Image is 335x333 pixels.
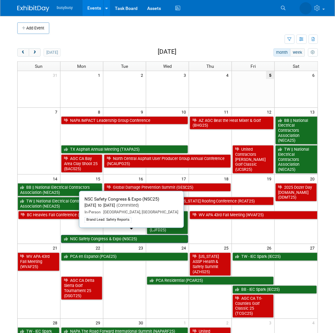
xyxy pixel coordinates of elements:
[18,211,146,219] a: BC Heavies Fall Conference (BCHF25)
[52,71,60,79] span: 31
[121,64,128,69] span: Tue
[224,175,232,183] span: 18
[104,155,231,168] a: North Central Asphalt User Producer Group Annual Conference (NCAUPG25)
[61,145,188,154] a: TX Asphalt Annual Meeting (TXAPA25)
[310,108,318,116] span: 13
[17,48,29,57] button: prev
[101,210,179,214] span: [GEOGRAPHIC_DATA], [GEOGRAPHIC_DATA]
[226,319,232,327] span: 2
[104,183,231,192] a: Global Damage Prevention Summit (GESC25)
[61,155,102,173] a: AGC CA Bay Area Clay Shoot 25 (BACS25)
[233,253,318,261] a: TW - IEC Spark (IEC25)
[181,175,189,183] span: 17
[158,48,176,55] h2: [DATE]
[226,71,232,79] span: 4
[274,48,291,57] button: month
[224,108,232,116] span: 11
[61,116,188,125] a: NAPA IMPACT Leadership Group Conference
[290,48,305,57] button: week
[57,5,73,10] span: busybusy
[61,277,102,300] a: AGC CA Delta Sierra Golf Tournament 25 (DSGT25)
[275,145,318,174] a: TW || National Electrical Contractors Association (NECA25)
[97,71,103,79] span: 1
[190,116,274,130] a: AZ AGC Beat the Heat Mixer & Golf (BHG25)
[61,235,188,243] a: NSC Safety Congress & Expo (NSC25)
[95,175,103,183] span: 15
[207,64,214,69] span: Thu
[95,244,103,252] span: 22
[267,108,275,116] span: 12
[97,108,103,116] span: 8
[269,319,275,327] span: 3
[115,203,139,208] span: (Committed)
[140,108,146,116] span: 9
[52,244,60,252] span: 21
[61,253,188,261] a: PCA en Espanol (PCAE25)
[190,211,318,219] a: WV APA 43rd Fall Meeting (WVAF25)
[181,108,189,116] span: 10
[275,116,318,145] a: BB || National Electrical Contractors Association (NECA25)
[190,253,231,276] a: [US_STATE] ASSP Health & Safety Summit (AZHS25)
[138,319,146,327] span: 30
[181,244,189,252] span: 24
[233,286,317,294] a: BB - IEC Spark (IEC25)
[275,183,317,202] a: 2025 Dozer Day [DOMAIN_NAME] (DDMT25)
[84,210,101,214] span: In-Person
[138,244,146,252] span: 23
[308,48,318,57] button: myCustomButton
[266,71,275,79] span: 5
[147,277,274,285] a: PCA Residential (PCAR25)
[183,319,189,327] span: 1
[300,2,312,14] img: Braden Gillespie
[267,244,275,252] span: 26
[77,64,86,69] span: Mon
[29,48,41,57] button: next
[140,71,146,79] span: 2
[95,319,103,327] span: 29
[310,244,318,252] span: 27
[224,244,232,252] span: 25
[84,196,159,202] span: NSC Safety Congress & Expo (NSC25)
[18,197,103,210] a: TW || National Electrical Contractors Association (NECA25)
[251,64,256,69] span: Fri
[163,64,172,69] span: Wed
[35,64,43,69] span: Sun
[52,319,60,327] span: 28
[18,253,60,271] a: WV APA 43rd Fall Meeting (WVAF25)
[54,108,60,116] span: 7
[312,319,318,327] span: 4
[310,175,318,183] span: 20
[267,175,275,183] span: 19
[52,175,60,183] span: 14
[147,197,274,205] a: RCAT Annual [US_STATE] Roofing Conference (RCAT25)
[17,5,49,12] img: ExhibitDay
[84,217,132,223] div: Brand Lead: Safety Reports
[84,203,179,208] div: [DATE] to [DATE]
[44,48,60,57] button: [DATE]
[17,22,49,34] button: Add Event
[18,183,103,196] a: BB || National Electrical Contractors Association (NECA25)
[233,145,274,174] a: United Contractors [PERSON_NAME] Golf Classic (UCSR25)
[233,295,274,318] a: AGC CA Tri-Counties Golf Classic 25 (TCGC25)
[138,175,146,183] span: 16
[312,71,318,79] span: 6
[183,71,189,79] span: 3
[311,51,315,55] i: Personalize Calendar
[293,64,299,69] span: Sat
